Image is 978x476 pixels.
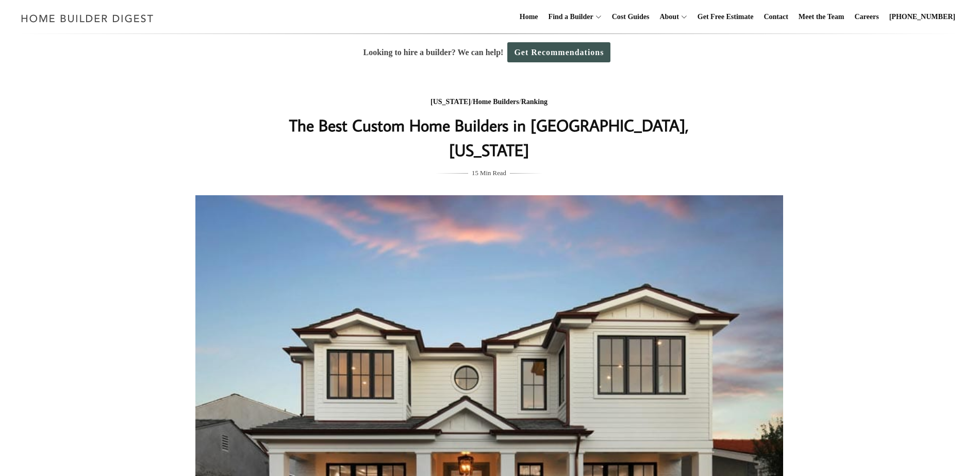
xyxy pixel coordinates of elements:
a: [PHONE_NUMBER] [885,1,959,33]
a: Ranking [521,98,548,106]
h1: The Best Custom Home Builders in [GEOGRAPHIC_DATA], [US_STATE] [284,113,695,162]
a: Get Recommendations [507,42,610,62]
div: / / [284,96,695,109]
a: Get Free Estimate [693,1,758,33]
a: Home [516,1,542,33]
a: Contact [759,1,792,33]
span: 15 Min Read [472,167,506,179]
a: Home Builders [473,98,519,106]
a: Careers [851,1,883,33]
a: About [655,1,678,33]
a: Find a Builder [544,1,593,33]
a: Cost Guides [608,1,654,33]
img: Home Builder Digest [16,8,158,28]
a: Meet the Team [794,1,849,33]
a: [US_STATE] [430,98,471,106]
